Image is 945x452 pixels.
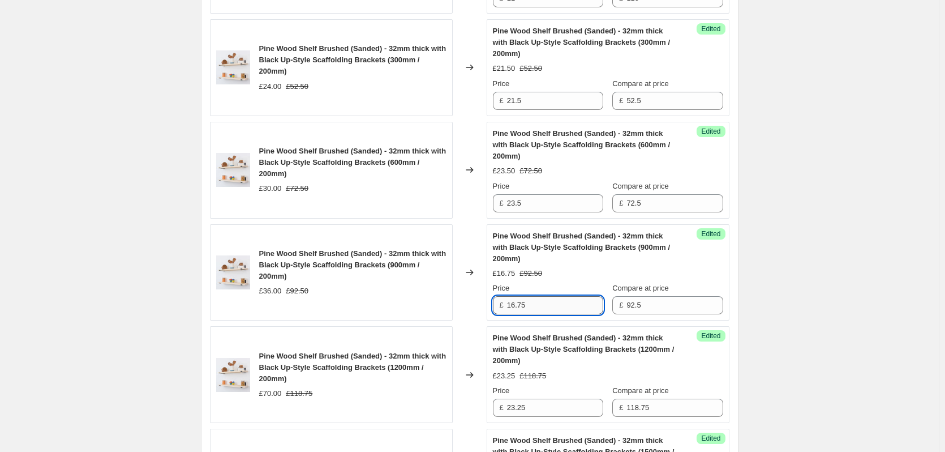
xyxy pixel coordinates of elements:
span: Pine Wood Shelf Brushed (Sanded) - 32mm thick with Black Up-Style Scaffolding Brackets (900mm / 2... [259,249,446,280]
div: £30.00 [259,183,282,194]
span: £ [619,403,623,412]
span: Edited [701,331,720,340]
img: pine-wood-shelf-sanded-32mm-thick-with-black-up-style-scaffolding-brackets_80x.jpg [216,255,250,289]
span: Pine Wood Shelf Brushed (Sanded) - 32mm thick with Black Up-Style Scaffolding Brackets (300mm / 2... [493,27,671,58]
div: £23.25 [493,370,516,382]
div: £21.50 [493,63,516,74]
span: Price [493,79,510,88]
span: £ [500,96,504,105]
strike: £118.75 [286,388,312,399]
img: pine-wood-shelf-sanded-32mm-thick-with-black-up-style-scaffolding-brackets_80x.jpg [216,50,250,84]
strike: £92.50 [286,285,308,297]
div: £70.00 [259,388,282,399]
div: £24.00 [259,81,282,92]
strike: £52.50 [519,63,542,74]
span: £ [619,301,623,309]
strike: £52.50 [286,81,308,92]
span: £ [619,199,623,207]
span: £ [500,403,504,412]
div: £16.75 [493,268,516,279]
strike: £92.50 [519,268,542,279]
span: £ [500,199,504,207]
span: Pine Wood Shelf Brushed (Sanded) - 32mm thick with Black Up-Style Scaffolding Brackets (1200mm / ... [259,352,446,383]
span: Pine Wood Shelf Brushed (Sanded) - 32mm thick with Black Up-Style Scaffolding Brackets (600mm / 2... [493,129,671,160]
span: Edited [701,229,720,238]
span: £ [619,96,623,105]
span: Pine Wood Shelf Brushed (Sanded) - 32mm thick with Black Up-Style Scaffolding Brackets (900mm / 2... [493,232,671,263]
span: Pine Wood Shelf Brushed (Sanded) - 32mm thick with Black Up-Style Scaffolding Brackets (300mm / 2... [259,44,446,75]
img: pine-wood-shelf-sanded-32mm-thick-with-black-up-style-scaffolding-brackets_80x.jpg [216,358,250,392]
div: £36.00 [259,285,282,297]
div: £23.50 [493,165,516,177]
span: Pine Wood Shelf Brushed (Sanded) - 32mm thick with Black Up-Style Scaffolding Brackets (600mm / 2... [259,147,446,178]
span: Compare at price [612,182,669,190]
span: Compare at price [612,79,669,88]
span: Edited [701,434,720,443]
span: Compare at price [612,284,669,292]
span: Edited [701,24,720,33]
span: Compare at price [612,386,669,395]
span: Price [493,284,510,292]
strike: £72.50 [519,165,542,177]
span: Edited [701,127,720,136]
strike: £72.50 [286,183,308,194]
strike: £118.75 [519,370,546,382]
span: Price [493,386,510,395]
span: Pine Wood Shelf Brushed (Sanded) - 32mm thick with Black Up-Style Scaffolding Brackets (1200mm / ... [493,334,675,365]
span: Price [493,182,510,190]
img: pine-wood-shelf-sanded-32mm-thick-with-black-up-style-scaffolding-brackets_80x.jpg [216,153,250,187]
span: £ [500,301,504,309]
